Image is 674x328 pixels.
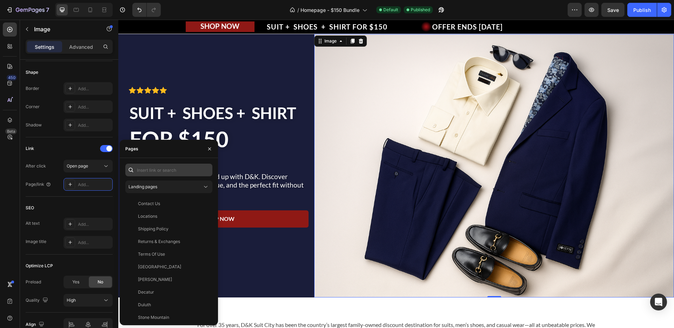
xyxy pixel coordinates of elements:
div: Open Intercom Messenger [650,294,667,310]
span: Homepage - $150 Bundle [300,6,359,14]
span: High [67,297,76,303]
div: Locations [138,213,157,219]
div: Contact Us [138,201,160,207]
div: Image title [26,238,46,245]
button: Open page [64,160,113,172]
button: Save [601,3,625,17]
iframe: Design area [118,20,674,328]
button: High [64,294,113,307]
div: Add... [78,86,111,92]
div: Stone Mountain [138,314,169,321]
p: Settings [35,43,54,51]
p: Image [34,25,94,33]
div: SEO [26,205,34,211]
span: No [98,279,103,285]
div: Preload [26,279,41,285]
div: Terms Of Use [138,251,165,257]
div: [PERSON_NAME] [138,276,172,283]
div: Optimize LCP [26,263,53,269]
div: Border [26,85,39,92]
div: Shape [26,69,38,76]
div: Shadow [26,122,42,128]
div: Add... [78,122,111,129]
div: Duluth [138,302,151,308]
div: [GEOGRAPHIC_DATA] [138,264,181,270]
div: Beta [5,129,17,134]
button: Publish [627,3,657,17]
div: Quality [26,296,49,305]
span: Yes [72,279,79,285]
div: Undo/Redo [132,3,161,17]
div: Publish [633,6,651,14]
div: Link [26,145,34,152]
div: Add... [78,182,111,188]
span: / [297,6,299,14]
p: Advanced [69,43,93,51]
div: Shipping Policy [138,226,168,232]
button: 7 [3,3,52,17]
div: After click [26,163,46,169]
div: Page/link [26,181,51,188]
div: Add... [78,240,111,246]
div: 450 [7,75,17,80]
span: Default [383,7,398,13]
div: Add... [78,221,111,228]
div: Alt text [26,220,40,227]
div: Add... [78,104,111,110]
input: Insert link or search [125,164,212,176]
div: Decatur [138,289,154,295]
span: Open page [67,163,88,169]
span: Landing pages [128,184,157,189]
span: Published [411,7,430,13]
div: Corner [26,104,40,110]
div: Pages [125,146,138,152]
p: 7 [46,6,49,14]
button: Landing pages [125,181,212,193]
span: Save [607,7,619,13]
div: Returns & Exchanges [138,238,180,245]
